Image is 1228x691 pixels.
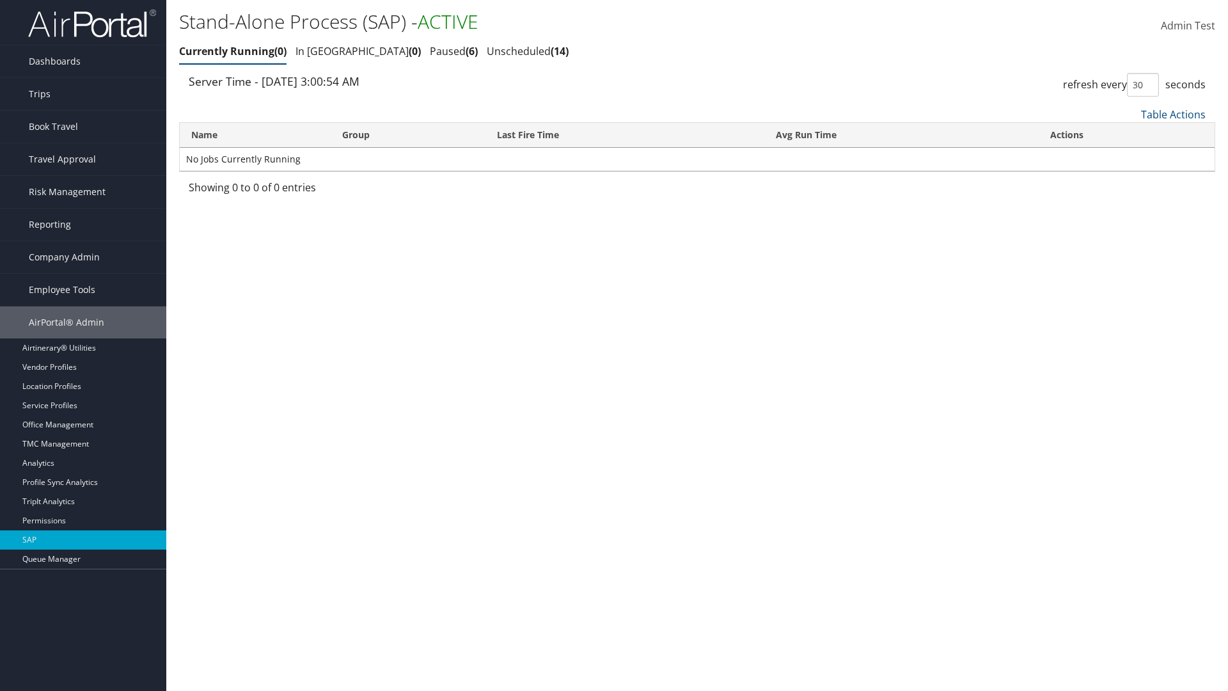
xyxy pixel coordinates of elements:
[1161,19,1215,33] span: Admin Test
[29,241,100,273] span: Company Admin
[418,8,478,35] span: ACTIVE
[28,8,156,38] img: airportal-logo.png
[1165,77,1206,91] span: seconds
[295,44,421,58] a: In [GEOGRAPHIC_DATA]0
[487,44,569,58] a: Unscheduled14
[29,274,95,306] span: Employee Tools
[409,44,421,58] span: 0
[29,111,78,143] span: Book Travel
[1161,6,1215,46] a: Admin Test
[29,143,96,175] span: Travel Approval
[180,148,1215,171] td: No Jobs Currently Running
[1141,107,1206,122] a: Table Actions
[179,44,287,58] a: Currently Running0
[1039,123,1215,148] th: Actions
[29,45,81,77] span: Dashboards
[331,123,485,148] th: Group: activate to sort column ascending
[466,44,478,58] span: 6
[764,123,1039,148] th: Avg Run Time: activate to sort column ascending
[485,123,764,148] th: Last Fire Time: activate to sort column ascending
[430,44,478,58] a: Paused6
[1063,77,1127,91] span: refresh every
[274,44,287,58] span: 0
[29,209,71,241] span: Reporting
[179,8,870,35] h1: Stand-Alone Process (SAP) -
[189,180,429,202] div: Showing 0 to 0 of 0 entries
[29,78,51,110] span: Trips
[189,73,688,90] div: Server Time - [DATE] 3:00:54 AM
[29,176,106,208] span: Risk Management
[180,123,331,148] th: Name: activate to sort column ascending
[551,44,569,58] span: 14
[29,306,104,338] span: AirPortal® Admin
